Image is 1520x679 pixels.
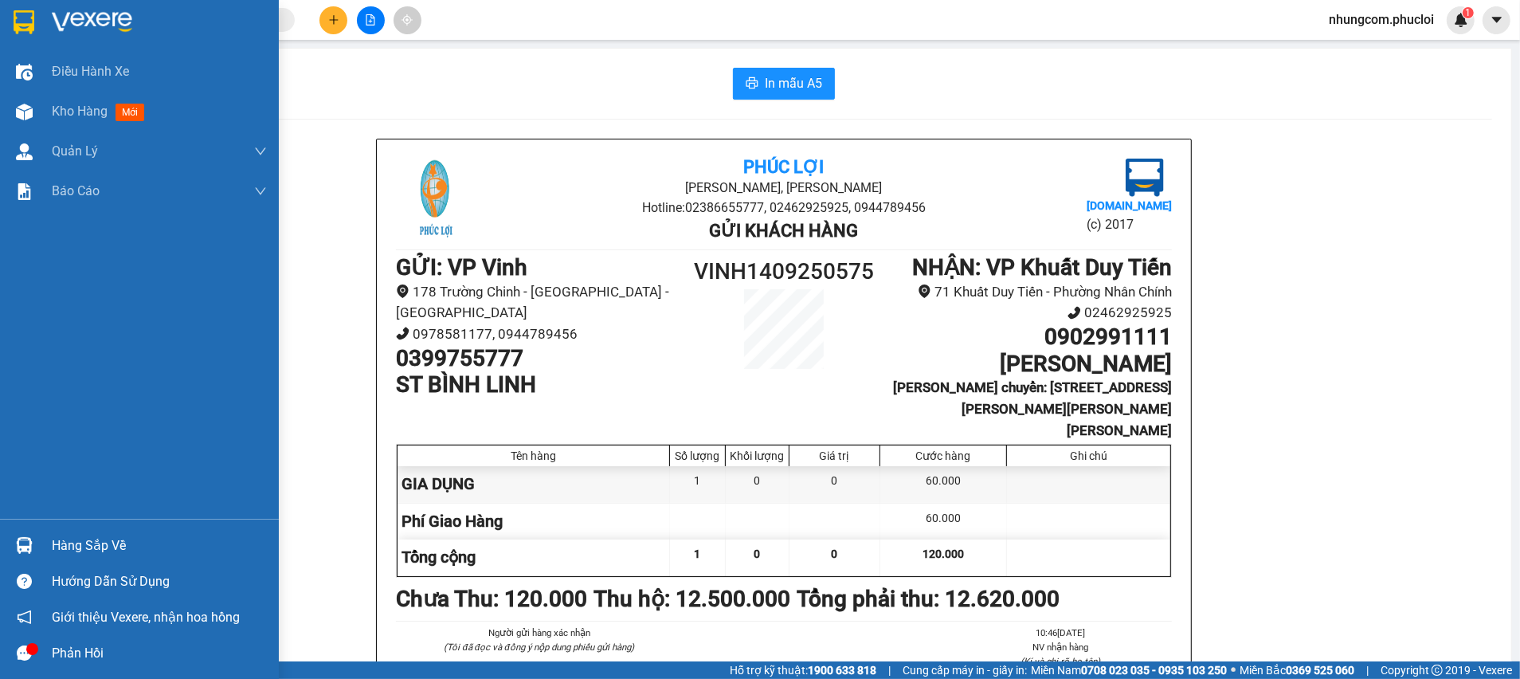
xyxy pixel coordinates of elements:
strong: 0369 525 060 [1286,664,1354,677]
button: plus [319,6,347,34]
div: Giá trị [793,449,876,462]
div: Ghi chú [1011,449,1166,462]
h1: VINH1409250575 [687,254,881,289]
span: nhungcom.phucloi [1316,10,1447,29]
span: Báo cáo [52,181,100,201]
b: Thu hộ: 12.500.000 [594,586,790,612]
span: phone [1068,306,1081,320]
li: 0978581177, 0944789456 [396,324,687,345]
span: ⚪️ [1231,667,1236,673]
button: aim [394,6,421,34]
span: Miền Nam [1031,661,1227,679]
span: Tổng cộng [402,548,476,567]
img: logo.jpg [396,159,476,238]
span: | [1366,661,1369,679]
span: Điều hành xe [52,61,129,81]
div: 0 [789,466,880,502]
span: Quản Lý [52,141,98,161]
span: notification [17,610,32,625]
sup: 1 [1463,7,1474,18]
li: [PERSON_NAME], [PERSON_NAME] [149,39,666,59]
span: Cung cấp máy in - giấy in: [903,661,1027,679]
span: down [254,185,267,198]
span: phone [396,327,409,340]
strong: 1900 633 818 [808,664,876,677]
img: solution-icon [16,183,33,200]
i: (Tôi đã đọc và đồng ý nộp dung phiếu gửi hàng) [445,642,634,653]
span: aim [402,14,413,26]
span: Hỗ trợ kỹ thuật: [730,661,876,679]
span: Giới thiệu Vexere, nhận hoa hồng [52,607,240,627]
span: 1 [694,548,700,560]
span: In mẫu A5 [765,73,822,93]
h1: [PERSON_NAME] [881,351,1172,378]
b: GỬI : VP Vinh [20,116,151,142]
b: GỬI : VP Vinh [396,254,527,281]
li: NV nhận hàng [950,640,1172,654]
li: Người gửi hàng xác nhận [428,626,650,640]
button: caret-down [1483,6,1510,34]
span: 1 [1465,7,1471,18]
span: caret-down [1490,13,1504,27]
div: Tên hàng [402,449,665,462]
h1: 0399755777 [396,345,687,372]
img: logo.jpg [20,20,100,100]
img: warehouse-icon [16,104,33,120]
button: file-add [357,6,385,34]
b: Tổng phải thu: 12.620.000 [797,586,1060,612]
div: 60.000 [880,466,1007,502]
li: (c) 2017 [1087,214,1172,234]
li: Hotline: 02386655777, 02462925925, 0944789456 [149,59,666,79]
span: plus [328,14,339,26]
span: mới [116,104,144,121]
img: logo.jpg [1126,159,1164,197]
div: Số lượng [674,449,721,462]
b: Phúc Lợi [743,157,824,177]
span: 0 [754,548,760,560]
span: 0 [831,548,837,560]
h1: 0902991111 [881,324,1172,351]
div: Phí Giao Hàng [398,504,670,540]
li: 71 Khuất Duy Tiến - Phường Nhân Chính [881,281,1172,303]
span: environment [396,285,409,298]
div: Khối lượng [730,449,785,462]
span: down [254,145,267,158]
span: Kho hàng [52,104,108,119]
img: icon-new-feature [1454,13,1468,27]
img: warehouse-icon [16,537,33,554]
div: 0 [726,466,789,502]
button: printerIn mẫu A5 [733,68,835,100]
span: file-add [365,14,376,26]
span: environment [918,285,931,298]
div: Cước hàng [884,449,1002,462]
span: message [17,646,32,661]
span: 120.000 [923,548,964,560]
span: printer [746,77,758,92]
b: NHẬN : VP Khuất Duy Tiến [912,254,1172,281]
h1: ST BÌNH LINH [396,371,687,398]
div: Hướng dẫn sử dụng [52,570,267,594]
div: 60.000 [880,504,1007,540]
img: logo-vxr [14,10,34,34]
span: Miền Bắc [1240,661,1354,679]
li: 02462925925 [881,302,1172,324]
img: warehouse-icon [16,64,33,80]
img: warehouse-icon [16,143,33,160]
strong: 0708 023 035 - 0935 103 250 [1081,664,1227,677]
span: copyright [1432,665,1443,676]
span: question-circle [17,574,32,589]
b: [PERSON_NAME] chuyển: [STREET_ADDRESS][PERSON_NAME][PERSON_NAME][PERSON_NAME] [893,379,1172,438]
div: Phản hồi [52,642,267,665]
div: GIA DỤNG [398,466,670,502]
b: Gửi khách hàng [709,221,858,241]
li: [PERSON_NAME], [PERSON_NAME] [525,178,1042,198]
b: Chưa Thu : 120.000 [396,586,587,612]
li: Hotline: 02386655777, 02462925925, 0944789456 [525,198,1042,218]
span: | [888,661,891,679]
div: Hàng sắp về [52,534,267,558]
i: (Kí và ghi rõ họ tên) [1021,656,1100,667]
b: [DOMAIN_NAME] [1087,199,1172,212]
div: 1 [670,466,726,502]
li: 10:46[DATE] [950,626,1172,640]
li: 178 Trường Chinh - [GEOGRAPHIC_DATA] - [GEOGRAPHIC_DATA] [396,281,687,324]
